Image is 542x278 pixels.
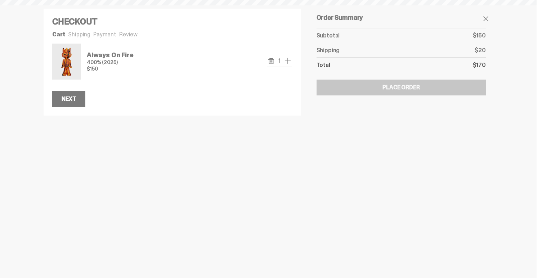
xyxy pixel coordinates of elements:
p: $20 [475,48,486,53]
div: Next [62,96,76,102]
p: Subtotal [317,33,340,39]
a: Shipping [68,31,90,38]
p: 400% (2025) [87,60,133,65]
img: Always On Fire [54,45,80,78]
p: $150 [473,33,486,39]
p: $170 [473,62,486,68]
span: 1 [276,58,283,64]
button: Place Order [317,80,486,95]
button: Next [52,91,85,107]
p: $150 [87,66,133,71]
button: remove [267,57,276,65]
div: Place Order [382,85,420,90]
h4: Checkout [52,17,292,26]
p: Always On Fire [87,52,133,58]
button: add one [283,57,292,65]
p: Shipping [317,48,340,53]
a: Cart [52,31,65,38]
p: Total [317,62,330,68]
h5: Order Summary [317,14,486,21]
